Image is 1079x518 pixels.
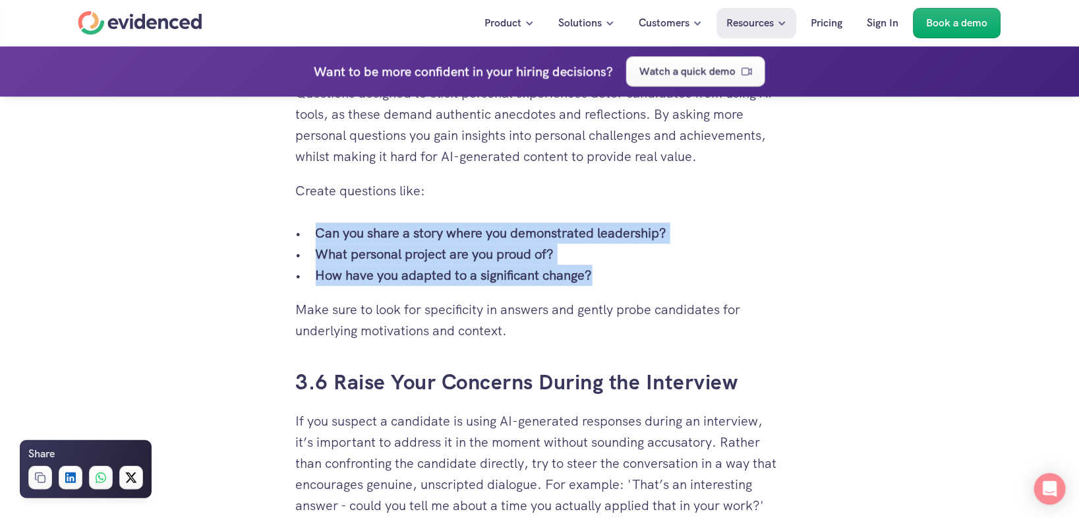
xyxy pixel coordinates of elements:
p: Customers [639,15,690,32]
a: Sign In [858,8,909,38]
p: Create questions like: [296,180,784,201]
a: 3.6 Raise Your Concerns During the Interview [296,368,738,396]
a: Home [78,11,202,35]
strong: Can you share a story where you demonstrated leadership? [316,224,667,242]
h4: Want to be more confident in your hiring decisions? [314,61,613,82]
p: Make sure to look for specificity in answers and gently probe candidates for underlying motivatio... [296,299,784,341]
a: Pricing [802,8,853,38]
strong: How have you adapted to a significant change? [316,267,593,284]
a: Book a demo [914,8,1001,38]
p: Solutions [559,15,602,32]
a: Watch a quick demo [626,56,765,86]
div: Open Intercom Messenger [1034,473,1066,505]
p: Questions designed to elicit personal experiences deter candidates from using AI tools, as these ... [296,82,784,167]
p: Pricing [811,15,843,32]
p: Product [485,15,522,32]
p: Book a demo [927,15,988,32]
p: If you suspect a candidate is using AI-generated responses during an interview, it’s important to... [296,410,784,516]
p: Watch a quick demo [639,63,736,80]
strong: What personal project are you proud of? [316,245,554,263]
h6: Share [28,445,55,463]
p: Sign In [867,15,899,32]
p: Resources [727,15,774,32]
